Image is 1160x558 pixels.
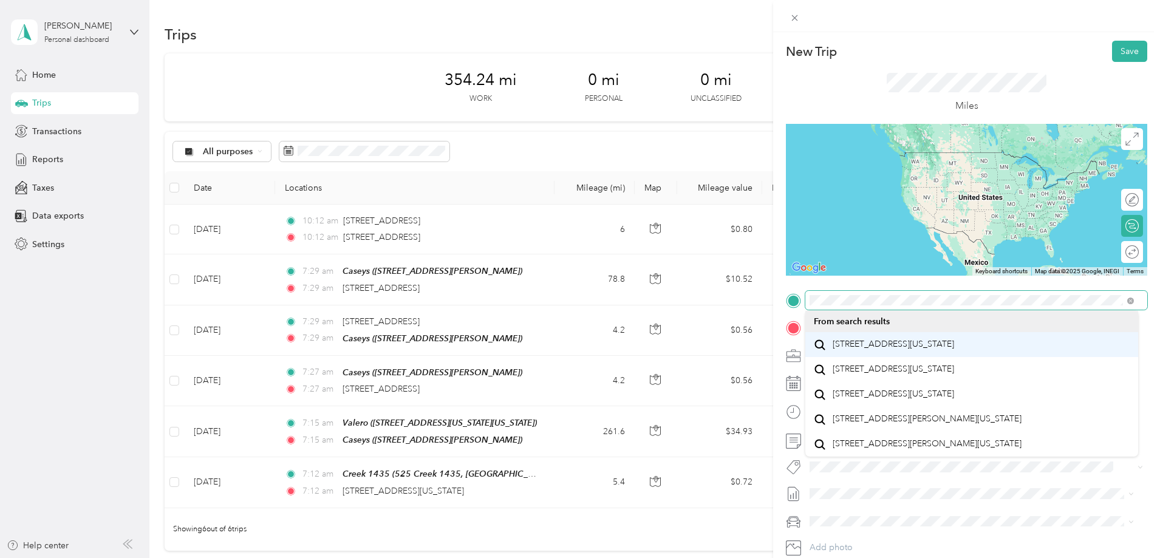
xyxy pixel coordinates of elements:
[833,364,954,375] span: [STREET_ADDRESS][US_STATE]
[833,389,954,400] span: [STREET_ADDRESS][US_STATE]
[789,260,829,276] img: Google
[805,539,1147,556] button: Add photo
[1035,268,1119,274] span: Map data ©2025 Google, INEGI
[1112,41,1147,62] button: Save
[833,413,1022,424] span: [STREET_ADDRESS][PERSON_NAME][US_STATE]
[786,43,837,60] p: New Trip
[789,260,829,276] a: Open this area in Google Maps (opens a new window)
[814,316,890,327] span: From search results
[1092,490,1160,558] iframe: Everlance-gr Chat Button Frame
[975,267,1028,276] button: Keyboard shortcuts
[833,438,1022,449] span: [STREET_ADDRESS][PERSON_NAME][US_STATE]
[833,339,954,350] span: [STREET_ADDRESS][US_STATE]
[955,98,978,114] p: Miles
